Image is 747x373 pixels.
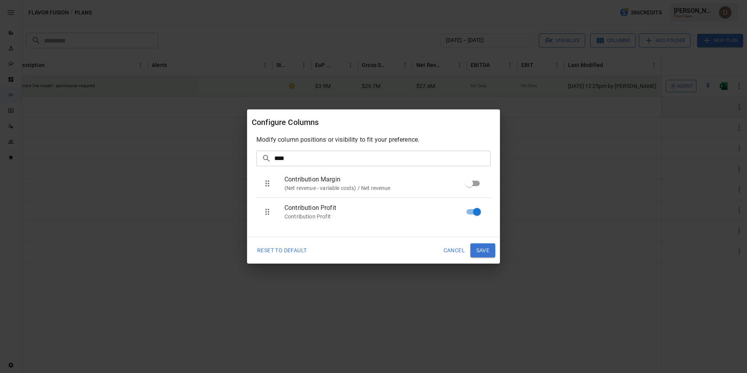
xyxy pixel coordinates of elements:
div: Configure Columns [252,116,495,128]
span: Contribution Profit [284,203,472,213]
span: Contribution Margin [284,175,472,184]
button: Reset To Default [252,243,312,257]
p: (Net revenue - variable costs) / Net revenue [284,184,472,192]
p: Contribution Profit [284,213,472,220]
button: Save [470,243,495,257]
p: Modify column positions or visibility to fit your preference. [256,135,491,144]
button: Cancel [438,243,470,257]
